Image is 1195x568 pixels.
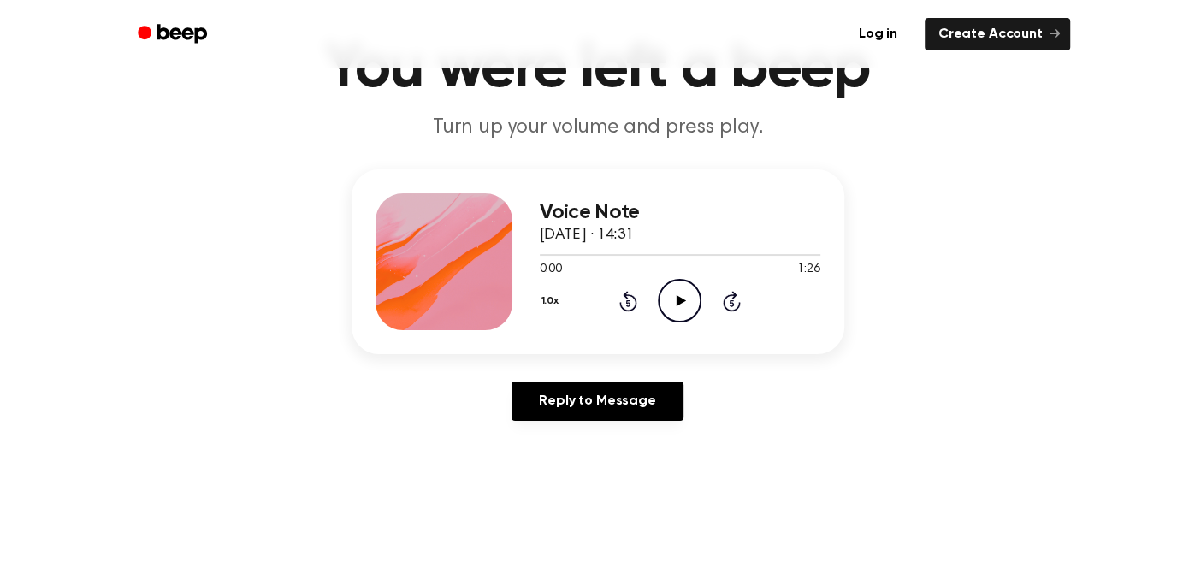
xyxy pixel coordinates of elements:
span: 0:00 [540,261,562,279]
span: 1:26 [797,261,819,279]
h1: You were left a beep [160,38,1036,100]
p: Turn up your volume and press play. [269,114,926,142]
a: Beep [126,18,222,51]
h3: Voice Note [540,201,820,224]
span: [DATE] · 14:31 [540,228,634,243]
a: Reply to Message [512,382,683,421]
a: Create Account [925,18,1070,50]
button: 1.0x [540,287,565,316]
a: Log in [842,15,914,54]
